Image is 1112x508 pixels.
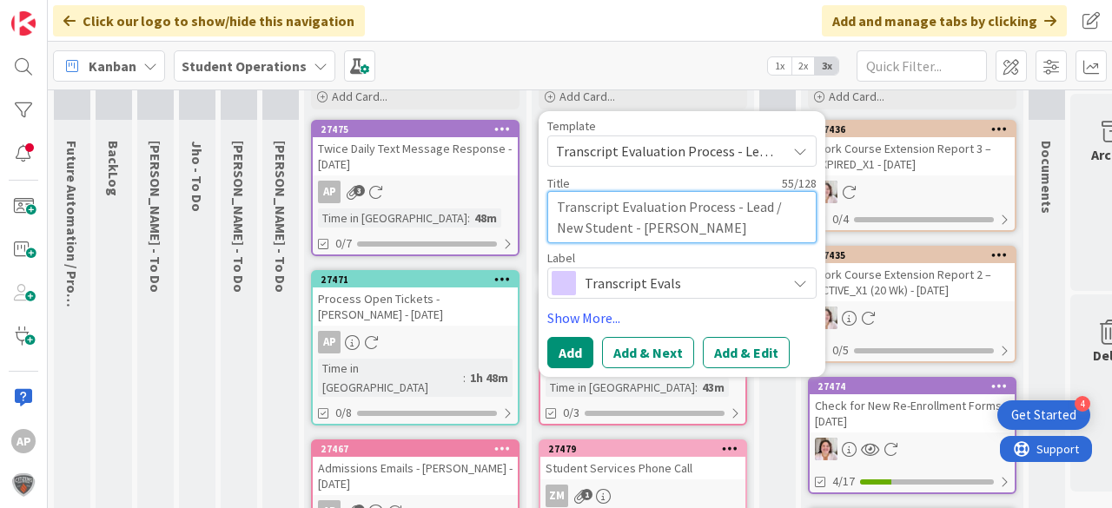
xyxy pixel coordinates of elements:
[808,246,1016,363] a: 27435Work Course Extension Report 2 – ACTIVE_X1 (20 Wk) - [DATE]EW0/5
[189,141,206,212] span: Jho - To Do
[313,181,518,203] div: AP
[575,175,817,191] div: 55 / 128
[335,234,352,253] span: 0/7
[768,57,791,75] span: 1x
[832,341,849,360] span: 0/5
[540,441,745,479] div: 27479Student Services Phone Call
[1038,141,1056,214] span: Documents
[857,50,987,82] input: Quick Filter...
[470,208,501,228] div: 48m
[559,89,615,104] span: Add Card...
[466,368,513,387] div: 1h 48m
[540,485,745,507] div: ZM
[321,274,518,286] div: 27471
[815,307,837,329] img: EW
[810,137,1015,175] div: Work Course Extension Report 3 – EXPIRED_X1 - [DATE]
[463,368,466,387] span: :
[467,208,470,228] span: :
[313,137,518,175] div: Twice Daily Text Message Response - [DATE]
[318,208,467,228] div: Time in [GEOGRAPHIC_DATA]
[547,307,817,328] a: Show More...
[11,11,36,36] img: Visit kanbanzone.com
[602,337,694,368] button: Add & Next
[313,122,518,137] div: 27475
[997,400,1090,430] div: Open Get Started checklist, remaining modules: 4
[11,429,36,453] div: AP
[313,441,518,495] div: 27467Admissions Emails - [PERSON_NAME] - [DATE]
[318,181,341,203] div: AP
[313,272,518,326] div: 27471Process Open Tickets - [PERSON_NAME] - [DATE]
[810,263,1015,301] div: Work Course Extension Report 2 – ACTIVE_X1 (20 Wk) - [DATE]
[547,120,596,132] span: Template
[581,489,592,500] span: 1
[63,141,81,377] span: Future Automation / Process Building
[311,120,520,256] a: 27475Twice Daily Text Message Response - [DATE]APTime in [GEOGRAPHIC_DATA]:48m0/7
[313,122,518,175] div: 27475Twice Daily Text Message Response - [DATE]
[808,377,1016,494] a: 27474Check for New Re-Enrollment Forms - [DATE]EW4/17
[105,141,122,196] span: BackLog
[832,210,849,228] span: 0/4
[547,337,593,368] button: Add
[1011,406,1076,424] div: Get Started
[695,378,698,397] span: :
[335,404,352,422] span: 0/8
[313,287,518,326] div: Process Open Tickets - [PERSON_NAME] - [DATE]
[698,378,729,397] div: 43m
[822,5,1067,36] div: Add and manage tabs by clicking
[230,141,248,293] span: Zaida - To Do
[817,123,1015,135] div: 27436
[36,3,79,23] span: Support
[810,379,1015,394] div: 27474
[810,379,1015,432] div: 27474Check for New Re-Enrollment Forms - [DATE]
[810,307,1015,329] div: EW
[791,57,815,75] span: 2x
[817,249,1015,261] div: 27435
[817,380,1015,393] div: 27474
[321,443,518,455] div: 27467
[810,394,1015,432] div: Check for New Re-Enrollment Forms - [DATE]
[182,57,307,75] b: Student Operations
[585,271,778,295] span: Transcript Evals
[556,140,773,162] span: Transcript Evaluation Process - Lead / New Student
[547,175,570,191] label: Title
[563,404,579,422] span: 0/3
[810,438,1015,460] div: EW
[332,89,387,104] span: Add Card...
[810,247,1015,301] div: 27435Work Course Extension Report 2 – ACTIVE_X1 (20 Wk) - [DATE]
[540,441,745,457] div: 27479
[546,378,695,397] div: Time in [GEOGRAPHIC_DATA]
[829,89,884,104] span: Add Card...
[272,141,289,293] span: Eric - To Do
[147,141,164,293] span: Emilie - To Do
[540,457,745,479] div: Student Services Phone Call
[89,56,136,76] span: Kanban
[313,331,518,353] div: AP
[815,181,837,203] img: EW
[548,443,745,455] div: 27479
[313,272,518,287] div: 27471
[546,485,568,507] div: ZM
[815,57,838,75] span: 3x
[810,181,1015,203] div: EW
[354,185,365,196] span: 3
[53,5,365,36] div: Click our logo to show/hide this navigation
[810,122,1015,137] div: 27436
[815,438,837,460] img: EW
[313,457,518,495] div: Admissions Emails - [PERSON_NAME] - [DATE]
[321,123,518,135] div: 27475
[703,337,790,368] button: Add & Edit
[547,252,575,264] span: Label
[810,247,1015,263] div: 27435
[318,359,463,397] div: Time in [GEOGRAPHIC_DATA]
[313,441,518,457] div: 27467
[547,191,817,243] textarea: Transcript Evaluation Process - Lead / New Student - Ro
[311,270,520,426] a: 27471Process Open Tickets - [PERSON_NAME] - [DATE]APTime in [GEOGRAPHIC_DATA]:1h 48m0/8
[832,472,855,491] span: 4/17
[318,331,341,353] div: AP
[810,122,1015,175] div: 27436Work Course Extension Report 3 – EXPIRED_X1 - [DATE]
[11,472,36,497] img: avatar
[1075,396,1090,412] div: 4
[808,120,1016,232] a: 27436Work Course Extension Report 3 – EXPIRED_X1 - [DATE]EW0/4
